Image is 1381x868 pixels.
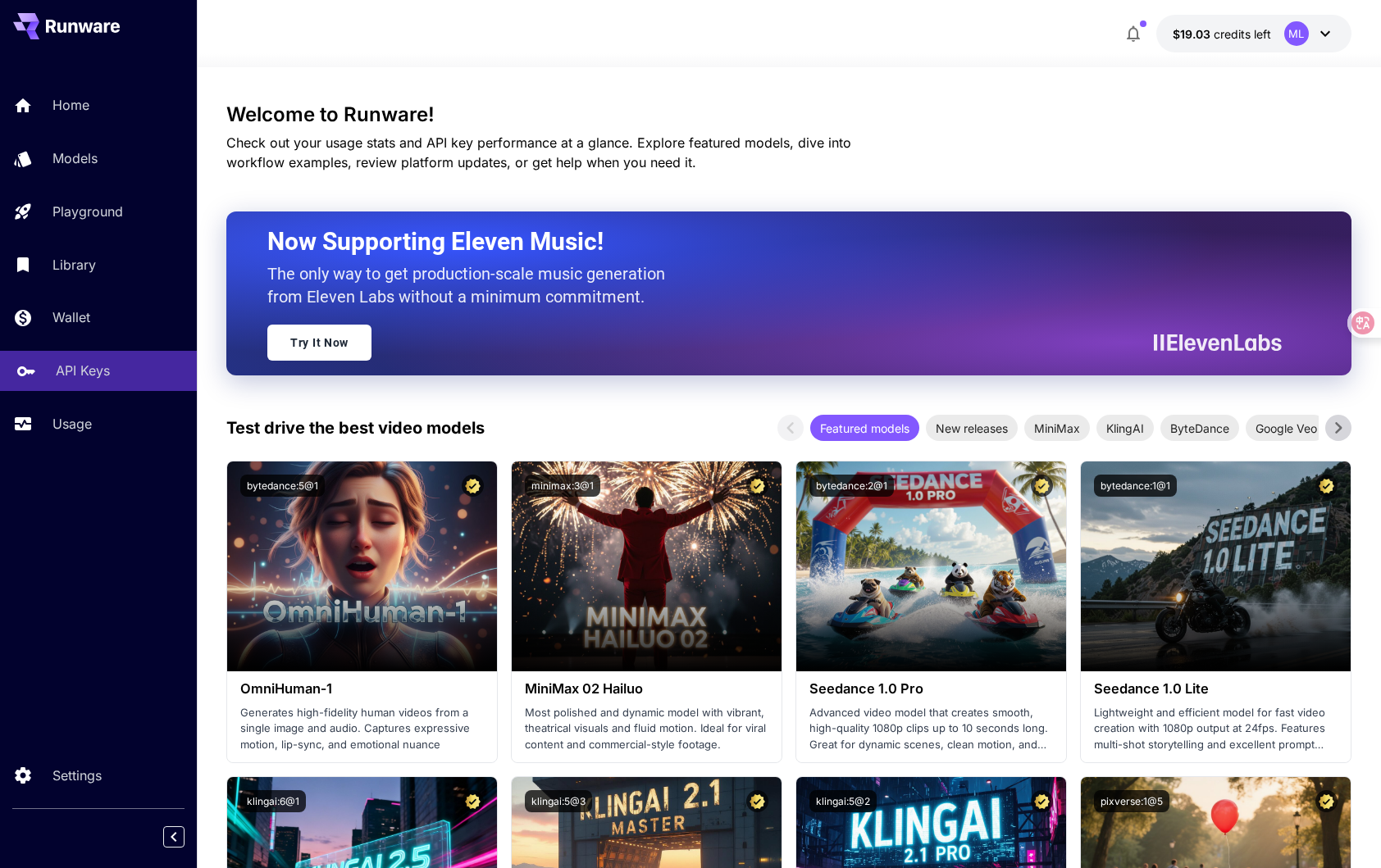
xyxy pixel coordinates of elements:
div: Google Veo [1246,415,1327,441]
img: alt [227,461,497,671]
button: bytedance:2@1 [809,475,894,497]
div: KlingAI [1096,415,1154,441]
div: Featured models [810,415,919,441]
h3: MiniMax 02 Hailuo [525,681,768,697]
p: Wallet [52,307,90,327]
button: Certified Model – Vetted for best performance and includes a commercial license. [1031,475,1053,497]
div: ByteDance [1160,415,1239,441]
button: Certified Model – Vetted for best performance and includes a commercial license. [1315,790,1338,812]
p: Test drive the best video models [226,416,485,440]
p: Settings [52,766,102,785]
span: KlingAI [1096,420,1154,437]
button: Collapse sidebar [163,826,185,848]
span: Featured models [810,420,919,437]
button: bytedance:5@1 [240,475,325,497]
button: minimax:3@1 [525,475,600,497]
span: Check out your usage stats and API key performance at a glance. Explore featured models, dive int... [226,134,851,170]
p: Library [52,255,96,275]
button: bytedance:1@1 [1094,475,1177,497]
span: MiniMax [1024,420,1090,437]
button: pixverse:1@5 [1094,790,1169,812]
button: $19.0347ML [1156,15,1351,52]
p: Usage [52,414,92,434]
span: ByteDance [1160,420,1239,437]
div: MiniMax [1024,415,1090,441]
span: credits left [1214,27,1271,41]
div: $19.0347 [1173,25,1271,43]
a: Try It Now [267,325,371,361]
button: Certified Model – Vetted for best performance and includes a commercial license. [1315,475,1338,497]
img: alt [1081,461,1351,671]
button: klingai:6@1 [240,790,306,812]
h3: Seedance 1.0 Lite [1094,681,1338,697]
button: Certified Model – Vetted for best performance and includes a commercial license. [746,475,768,497]
p: The only way to get production-scale music generation from Eleven Labs without a minimum commitment. [267,262,677,308]
p: Most polished and dynamic model with vibrant, theatrical visuals and fluid motion. Ideal for vira... [525,705,768,753]
div: Collapse sidebar [175,822,197,852]
button: Certified Model – Vetted for best performance and includes a commercial license. [462,475,484,497]
p: Advanced video model that creates smooth, high-quality 1080p clips up to 10 seconds long. Great f... [809,705,1053,753]
img: alt [512,461,782,671]
button: klingai:5@3 [525,790,592,812]
span: Google Veo [1246,420,1327,437]
div: New releases [926,415,1018,441]
button: Certified Model – Vetted for best performance and includes a commercial license. [1031,790,1053,812]
p: Home [52,95,89,115]
p: Playground [52,202,123,221]
p: API Keys [56,361,110,380]
h3: OmniHuman‑1 [240,681,484,697]
h2: Now Supporting Eleven Music! [267,226,1269,257]
div: ML [1284,21,1309,46]
p: Generates high-fidelity human videos from a single image and audio. Captures expressive motion, l... [240,705,484,753]
button: Certified Model – Vetted for best performance and includes a commercial license. [746,790,768,812]
h3: Seedance 1.0 Pro [809,681,1053,697]
img: alt [796,461,1066,671]
h3: Welcome to Runware! [226,103,1351,126]
button: klingai:5@2 [809,790,877,812]
p: Models [52,148,98,168]
button: Certified Model – Vetted for best performance and includes a commercial license. [462,790,484,812]
span: New releases [926,420,1018,437]
p: Lightweight and efficient model for fast video creation with 1080p output at 24fps. Features mult... [1094,705,1338,753]
span: $19.03 [1173,27,1214,41]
